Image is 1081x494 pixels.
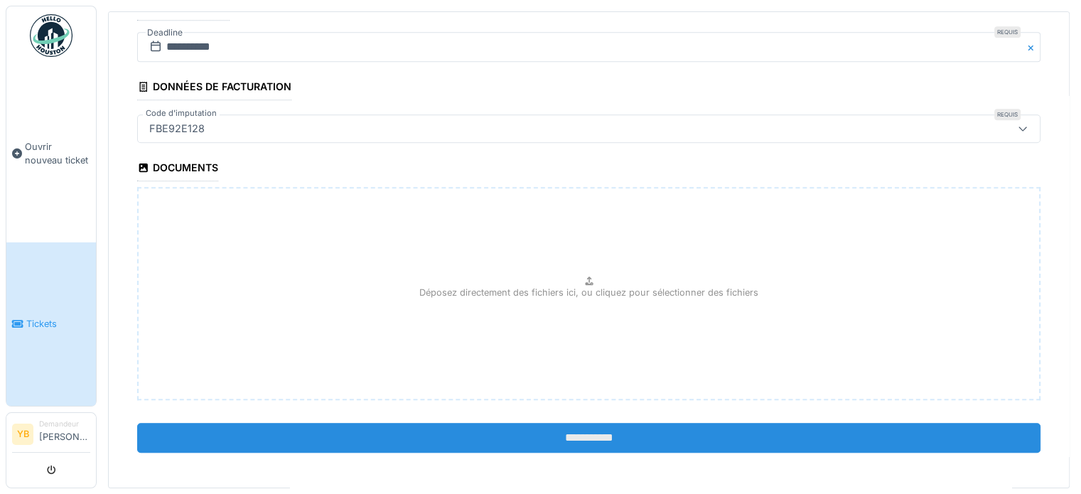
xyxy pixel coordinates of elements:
img: Badge_color-CXgf-gQk.svg [30,14,72,57]
li: YB [12,424,33,445]
p: Déposez directement des fichiers ici, ou cliquez pour sélectionner des fichiers [419,286,758,299]
div: Requis [994,109,1021,120]
a: Tickets [6,242,96,407]
li: [PERSON_NAME] [39,419,90,449]
span: Tickets [26,317,90,331]
span: Ouvrir nouveau ticket [25,140,90,167]
label: Code d'imputation [143,107,220,119]
div: Requis [994,26,1021,38]
div: Demandeur [39,419,90,429]
div: Données de facturation [137,76,291,100]
label: Deadline [146,25,184,41]
a: Ouvrir nouveau ticket [6,65,96,242]
div: FBE92E128 [144,121,210,136]
div: Documents [137,157,218,181]
button: Close [1025,32,1040,62]
a: YB Demandeur[PERSON_NAME] [12,419,90,453]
